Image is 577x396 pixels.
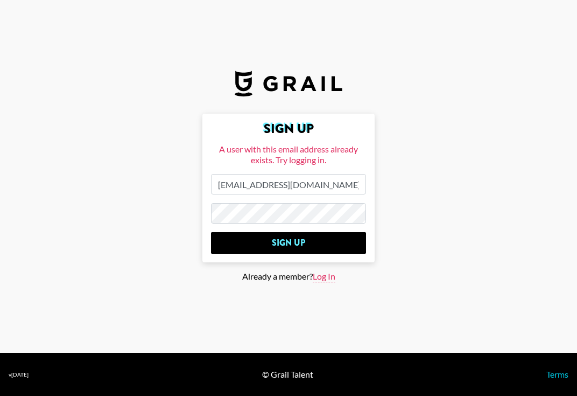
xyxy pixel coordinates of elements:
span: Log In [313,271,335,282]
div: © Grail Talent [262,369,313,380]
div: Already a member? [9,271,568,282]
div: A user with this email address already exists. Try logging in. [211,144,366,165]
img: Grail Talent Logo [235,71,342,96]
a: Terms [546,369,568,379]
h2: Sign Up [211,122,366,135]
input: Email [211,174,366,194]
div: v [DATE] [9,371,29,378]
input: Sign Up [211,232,366,254]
